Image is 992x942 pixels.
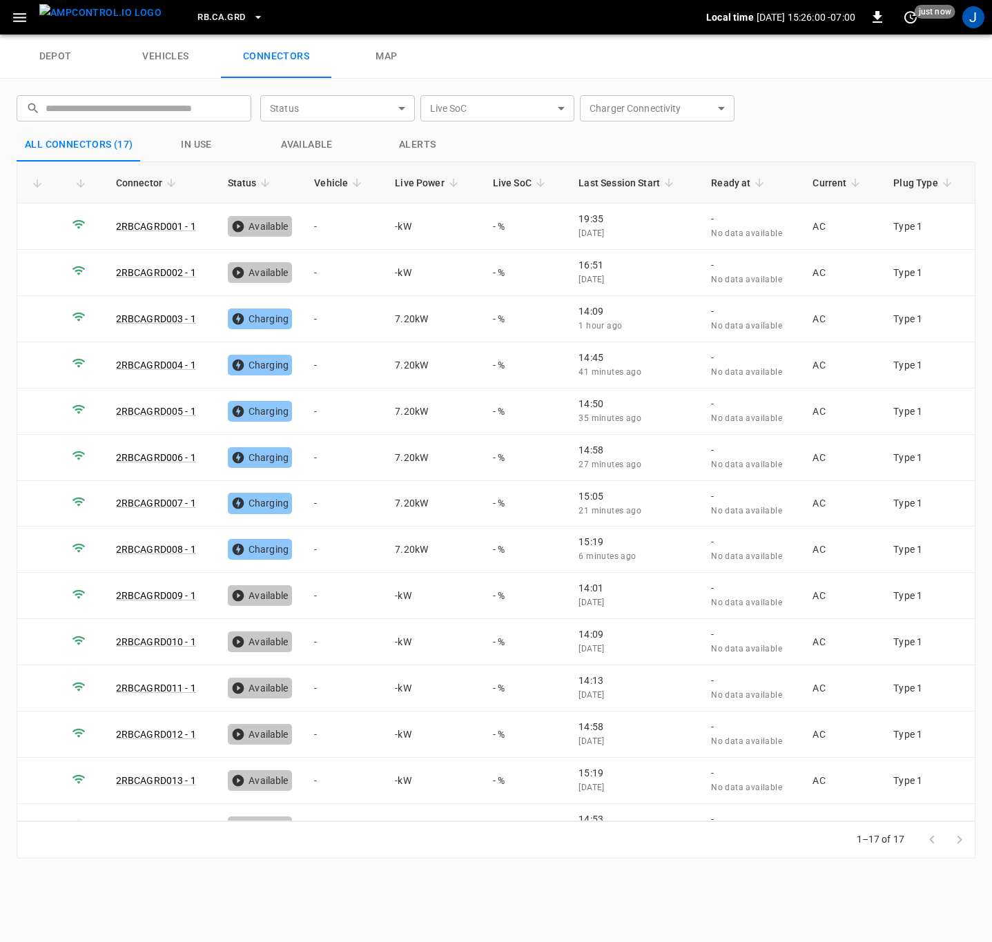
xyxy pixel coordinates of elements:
[801,758,882,804] td: AC
[228,447,293,468] div: Charging
[801,573,882,619] td: AC
[882,619,975,665] td: Type 1
[711,627,790,641] p: -
[228,724,293,745] div: Available
[578,581,689,595] p: 14:01
[711,506,782,516] span: No data available
[116,313,196,324] a: 2RBCAGRD003 - 1
[228,585,293,606] div: Available
[482,758,568,804] td: - %
[395,175,463,191] span: Live Power
[711,674,790,687] p: -
[228,493,293,513] div: Charging
[801,804,882,850] td: AC
[482,804,568,850] td: - %
[711,812,790,826] p: -
[116,452,196,463] a: 2RBCAGRD006 - 1
[493,175,550,191] span: Live SoC
[578,275,604,284] span: [DATE]
[711,443,790,457] p: -
[303,665,384,712] td: -
[578,397,689,411] p: 14:50
[482,204,568,250] td: - %
[882,665,975,712] td: Type 1
[711,720,790,734] p: -
[384,435,481,481] td: 7.20 kW
[482,389,568,435] td: - %
[882,804,975,850] td: Type 1
[116,683,196,694] a: 2RBCAGRD011 - 1
[711,275,782,284] span: No data available
[228,262,293,283] div: Available
[711,321,782,331] span: No data available
[711,228,782,238] span: No data available
[303,712,384,758] td: -
[116,498,196,509] a: 2RBCAGRD007 - 1
[711,598,782,607] span: No data available
[578,212,689,226] p: 19:35
[17,128,142,161] button: All Connectors (17)
[303,204,384,250] td: -
[578,598,604,607] span: [DATE]
[711,783,782,792] span: No data available
[915,5,955,19] span: just now
[578,321,622,331] span: 1 hour ago
[801,435,882,481] td: AC
[384,527,481,573] td: 7.20 kW
[711,535,790,549] p: -
[384,296,481,342] td: 7.20 kW
[303,804,384,850] td: -
[228,816,293,837] div: Available
[578,304,689,318] p: 14:09
[116,775,196,786] a: 2RBCAGRD013 - 1
[801,619,882,665] td: AC
[303,296,384,342] td: -
[228,175,275,191] span: Status
[303,435,384,481] td: -
[384,804,481,850] td: - kW
[482,527,568,573] td: - %
[899,6,922,28] button: set refresh interval
[578,175,678,191] span: Last Session Start
[962,6,984,28] div: profile-icon
[110,35,221,79] a: vehicles
[303,619,384,665] td: -
[578,506,641,516] span: 21 minutes ago
[578,228,604,238] span: [DATE]
[362,128,473,161] button: Alerts
[801,204,882,250] td: AC
[116,636,196,647] a: 2RBCAGRD010 - 1
[882,573,975,619] td: Type 1
[801,527,882,573] td: AC
[801,296,882,342] td: AC
[482,665,568,712] td: - %
[882,758,975,804] td: Type 1
[578,443,689,457] p: 14:58
[711,351,790,364] p: -
[882,204,975,250] td: Type 1
[711,581,790,595] p: -
[228,678,293,698] div: Available
[116,267,196,278] a: 2RBCAGRD002 - 1
[384,619,481,665] td: - kW
[882,250,975,296] td: Type 1
[711,413,782,423] span: No data available
[116,406,196,417] a: 2RBCAGRD005 - 1
[578,535,689,549] p: 15:19
[192,4,269,31] button: RB.CA.GRD
[882,712,975,758] td: Type 1
[578,367,641,377] span: 41 minutes ago
[303,573,384,619] td: -
[801,250,882,296] td: AC
[801,712,882,758] td: AC
[384,342,481,389] td: 7.20 kW
[116,360,196,371] a: 2RBCAGRD004 - 1
[116,544,196,555] a: 2RBCAGRD008 - 1
[116,590,196,601] a: 2RBCAGRD009 - 1
[711,304,790,318] p: -
[711,460,782,469] span: No data available
[303,527,384,573] td: -
[482,435,568,481] td: - %
[882,342,975,389] td: Type 1
[384,481,481,527] td: 7.20 kW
